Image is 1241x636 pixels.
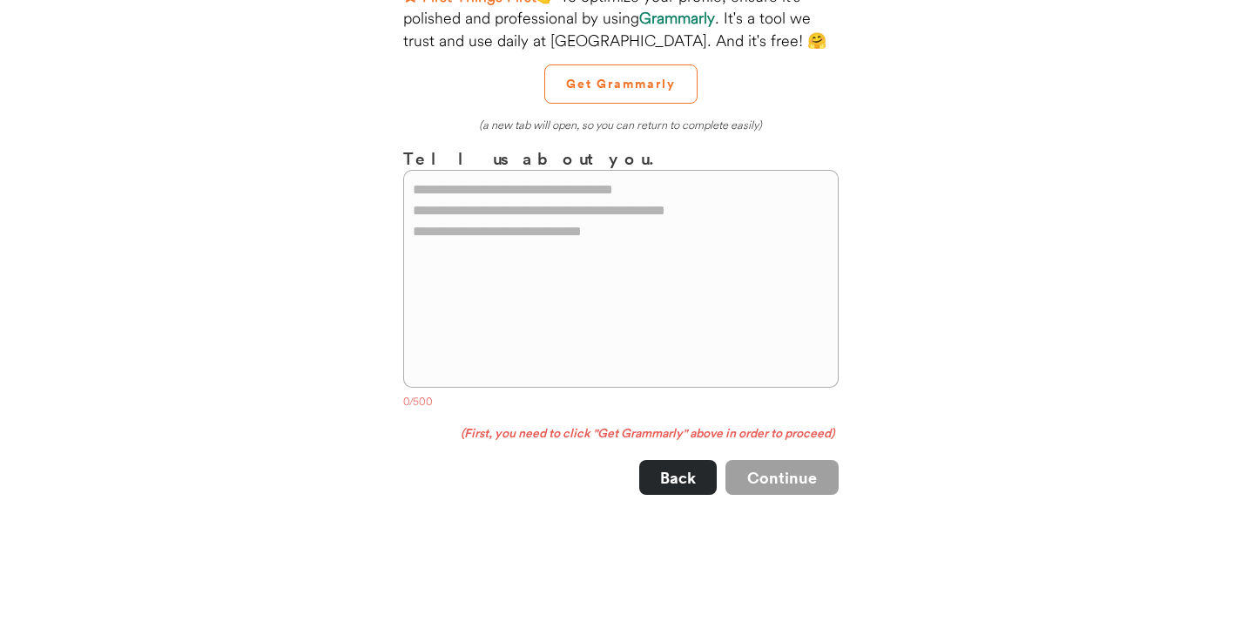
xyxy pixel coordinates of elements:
em: (a new tab will open, so you can return to complete easily) [479,118,762,132]
div: 0/500 [403,395,839,412]
div: (First, you need to click "Get Grammarly" above in order to proceed) [403,425,839,443]
button: Back [639,460,717,495]
button: Continue [725,460,839,495]
strong: Grammarly [639,8,715,28]
button: Get Grammarly [544,64,698,104]
h3: Tell us about you. [403,145,839,171]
